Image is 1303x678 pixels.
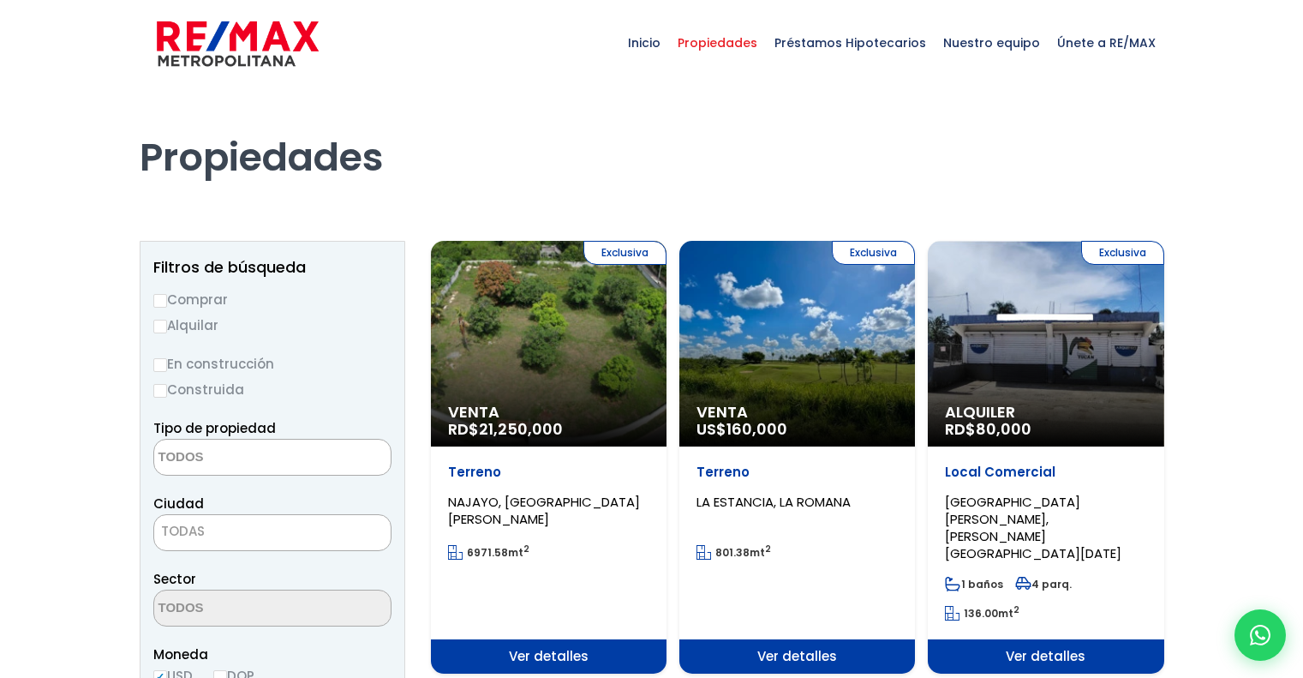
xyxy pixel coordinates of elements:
[964,606,998,621] span: 136.00
[153,320,167,333] input: Alquilar
[945,464,1146,481] p: Local Comercial
[976,418,1031,440] span: 80,000
[479,418,563,440] span: 21,250,000
[153,259,391,276] h2: Filtros de búsqueda
[153,353,391,375] label: En construcción
[431,639,666,674] span: Ver detalles
[161,522,205,540] span: TODAS
[153,419,276,437] span: Tipo de propiedad
[153,379,391,400] label: Construida
[1049,17,1164,69] span: Únete a RE/MAX
[945,493,1121,562] span: [GEOGRAPHIC_DATA][PERSON_NAME], [PERSON_NAME][GEOGRAPHIC_DATA][DATE]
[669,17,766,69] span: Propiedades
[153,495,204,513] span: Ciudad
[715,545,750,560] span: 801.38
[140,87,1164,181] h1: Propiedades
[448,464,649,481] p: Terreno
[935,17,1049,69] span: Nuestro equipo
[523,543,529,555] sup: 2
[696,493,851,511] span: LA ESTANCIA, LA ROMANA
[696,545,771,560] span: mt
[431,241,666,674] a: Exclusiva Venta RD$21,250,000 Terreno NAJAYO, [GEOGRAPHIC_DATA][PERSON_NAME] 6971.58mt2 Ver detalles
[467,545,508,560] span: 6971.58
[928,639,1163,674] span: Ver detalles
[153,294,167,308] input: Comprar
[154,591,320,627] textarea: Search
[679,241,915,674] a: Exclusiva Venta US$160,000 Terreno LA ESTANCIA, LA ROMANA 801.38mt2 Ver detalles
[619,17,669,69] span: Inicio
[726,418,787,440] span: 160,000
[1081,241,1164,265] span: Exclusiva
[153,289,391,310] label: Comprar
[766,17,935,69] span: Préstamos Hipotecarios
[154,519,391,543] span: TODAS
[1015,577,1072,591] span: 4 parq.
[153,514,391,551] span: TODAS
[696,404,898,421] span: Venta
[832,241,915,265] span: Exclusiva
[1013,603,1019,616] sup: 2
[153,570,196,588] span: Sector
[945,577,1003,591] span: 1 baños
[696,418,787,440] span: US$
[765,543,771,555] sup: 2
[448,545,529,560] span: mt
[696,464,898,481] p: Terreno
[153,315,391,336] label: Alquilar
[154,440,320,477] textarea: Search
[448,493,640,528] span: NAJAYO, [GEOGRAPHIC_DATA][PERSON_NAME]
[679,639,915,674] span: Ver detalles
[583,241,666,265] span: Exclusiva
[945,606,1019,621] span: mt
[448,404,649,421] span: Venta
[928,241,1163,674] a: Exclusiva Alquiler RD$80,000 Local Comercial [GEOGRAPHIC_DATA][PERSON_NAME], [PERSON_NAME][GEOGRA...
[153,384,167,398] input: Construida
[157,18,319,69] img: remax-metropolitana-logo
[153,644,391,665] span: Moneda
[945,418,1031,440] span: RD$
[448,418,563,440] span: RD$
[945,404,1146,421] span: Alquiler
[153,358,167,372] input: En construcción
